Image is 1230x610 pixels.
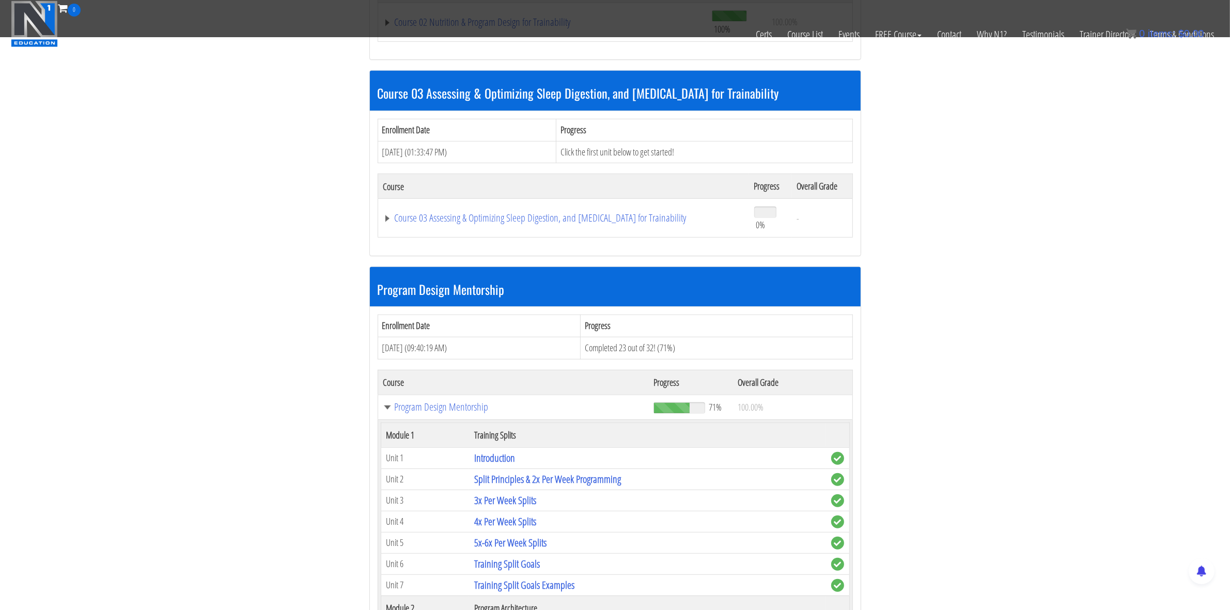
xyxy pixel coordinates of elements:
[378,86,853,100] h3: Course 03 Assessing & Optimizing Sleep Digestion, and [MEDICAL_DATA] for Trainability
[929,17,969,53] a: Contact
[378,283,853,296] h3: Program Design Mentorship
[381,553,469,574] td: Unit 6
[474,557,540,571] a: Training Split Goals
[378,174,749,199] th: Course
[831,494,844,507] span: complete
[580,337,852,359] td: Completed 23 out of 32! (71%)
[378,141,556,163] td: [DATE] (01:33:47 PM)
[756,219,766,230] span: 0%
[381,468,469,490] td: Unit 2
[831,452,844,465] span: complete
[780,17,831,53] a: Course List
[867,17,929,53] a: FREE Course
[469,423,826,447] th: Training Splits
[378,337,580,359] td: [DATE] (09:40:19 AM)
[381,447,469,468] td: Unit 1
[474,472,621,486] a: Split Principles & 2x Per Week Programming
[1148,28,1175,39] span: items:
[1178,28,1184,39] span: $
[1126,28,1136,39] img: icon11.png
[791,199,852,238] td: -
[1142,17,1222,53] a: Terms & Conditions
[1126,28,1204,39] a: 0 items: $0.00
[1178,28,1204,39] bdi: 0.00
[474,536,547,550] a: 5x-6x Per Week Splits
[831,558,844,571] span: complete
[709,401,722,413] span: 71%
[378,315,580,337] th: Enrollment Date
[831,17,867,53] a: Events
[1072,17,1142,53] a: Trainer Directory
[791,174,852,199] th: Overall Grade
[381,574,469,596] td: Unit 7
[556,119,852,141] th: Progress
[648,370,733,395] th: Progress
[1015,17,1072,53] a: Testimonials
[383,213,744,223] a: Course 03 Assessing & Optimizing Sleep Digestion, and [MEDICAL_DATA] for Trainability
[831,579,844,592] span: complete
[831,537,844,550] span: complete
[969,17,1015,53] a: Why N1?
[381,511,469,532] td: Unit 4
[831,473,844,486] span: complete
[378,119,556,141] th: Enrollment Date
[58,1,81,15] a: 0
[831,515,844,528] span: complete
[556,141,852,163] td: Click the first unit below to get started!
[474,451,515,465] a: Introduction
[381,532,469,553] td: Unit 5
[68,4,81,17] span: 0
[474,578,574,592] a: Training Split Goals Examples
[748,17,780,53] a: Certs
[11,1,58,47] img: n1-education
[733,395,852,419] td: 100.00%
[474,493,536,507] a: 3x Per Week Splits
[474,514,536,528] a: 4x Per Week Splits
[733,370,852,395] th: Overall Grade
[383,402,643,412] a: Program Design Mentorship
[1139,28,1145,39] span: 0
[381,423,469,447] th: Module 1
[580,315,852,337] th: Progress
[378,370,648,395] th: Course
[749,174,792,199] th: Progress
[381,490,469,511] td: Unit 3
